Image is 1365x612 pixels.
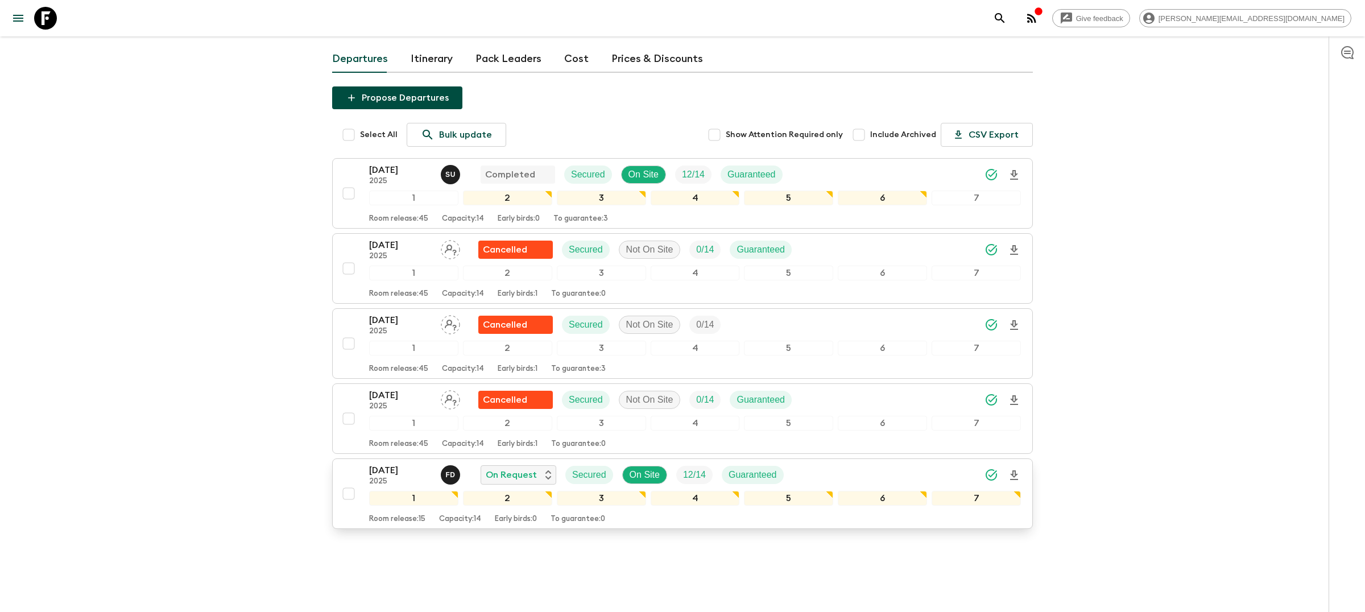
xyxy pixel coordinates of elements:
[626,393,673,407] p: Not On Site
[553,214,608,224] p: To guarantee: 3
[744,191,833,205] div: 5
[619,241,681,259] div: Not On Site
[441,319,460,328] span: Assign pack leader
[483,318,527,332] p: Cancelled
[369,163,432,177] p: [DATE]
[332,46,388,73] a: Departures
[442,290,484,299] p: Capacity: 14
[369,491,458,506] div: 1
[551,515,605,524] p: To guarantee: 0
[369,464,432,477] p: [DATE]
[486,468,537,482] p: On Request
[838,416,927,431] div: 6
[369,477,432,486] p: 2025
[495,515,537,524] p: Early birds: 0
[726,129,843,140] span: Show Attention Required only
[483,393,527,407] p: Cancelled
[562,241,610,259] div: Secured
[1070,14,1130,23] span: Give feedback
[332,86,462,109] button: Propose Departures
[463,491,552,506] div: 2
[1152,14,1351,23] span: [PERSON_NAME][EMAIL_ADDRESS][DOMAIN_NAME]
[551,290,606,299] p: To guarantee: 0
[332,233,1033,304] button: [DATE]2025Assign pack leaderFlash Pack cancellationSecuredNot On SiteTrip FillGuaranteed1234567Ro...
[651,416,740,431] div: 4
[439,128,492,142] p: Bulk update
[569,243,603,257] p: Secured
[442,440,484,449] p: Capacity: 14
[569,318,603,332] p: Secured
[571,168,605,181] p: Secured
[369,214,428,224] p: Room release: 45
[441,168,462,177] span: Sefa Uz
[572,468,606,482] p: Secured
[988,7,1011,30] button: search adventures
[369,266,458,280] div: 1
[696,318,714,332] p: 0 / 14
[1007,394,1021,407] svg: Download Onboarding
[696,243,714,257] p: 0 / 14
[557,191,646,205] div: 3
[626,318,673,332] p: Not On Site
[737,243,785,257] p: Guaranteed
[369,177,432,186] p: 2025
[551,440,606,449] p: To guarantee: 0
[985,243,998,257] svg: Synced Successfully
[369,515,425,524] p: Room release: 15
[463,416,552,431] div: 2
[696,393,714,407] p: 0 / 14
[932,266,1021,280] div: 7
[1007,243,1021,257] svg: Download Onboarding
[441,243,460,253] span: Assign pack leader
[622,466,667,484] div: On Site
[441,465,462,485] button: FD
[562,391,610,409] div: Secured
[332,158,1033,229] button: [DATE]2025Sefa UzCompletedSecuredOn SiteTrip FillGuaranteed1234567Room release:45Capacity:14Early...
[675,166,712,184] div: Trip Fill
[838,266,927,280] div: 6
[683,468,706,482] p: 12 / 14
[1007,168,1021,182] svg: Download Onboarding
[369,252,432,261] p: 2025
[651,491,740,506] div: 4
[838,341,927,355] div: 6
[932,416,1021,431] div: 7
[369,365,428,374] p: Room release: 45
[557,266,646,280] div: 3
[369,341,458,355] div: 1
[626,243,673,257] p: Not On Site
[369,416,458,431] div: 1
[551,365,606,374] p: To guarantee: 3
[369,313,432,327] p: [DATE]
[941,123,1033,147] button: CSV Export
[564,46,589,73] a: Cost
[463,341,552,355] div: 2
[1007,469,1021,482] svg: Download Onboarding
[485,168,535,181] p: Completed
[332,383,1033,454] button: [DATE]2025Assign pack leaderFlash Pack cancellationSecuredNot On SiteTrip FillGuaranteed1234567Ro...
[564,166,612,184] div: Secured
[7,7,30,30] button: menu
[498,214,540,224] p: Early birds: 0
[727,168,776,181] p: Guaranteed
[676,466,713,484] div: Trip Fill
[932,341,1021,355] div: 7
[729,468,777,482] p: Guaranteed
[369,388,432,402] p: [DATE]
[463,191,552,205] div: 2
[737,393,785,407] p: Guaranteed
[441,394,460,403] span: Assign pack leader
[621,166,666,184] div: On Site
[651,341,740,355] div: 4
[611,46,703,73] a: Prices & Discounts
[411,46,453,73] a: Itinerary
[744,266,833,280] div: 5
[838,191,927,205] div: 6
[569,393,603,407] p: Secured
[442,214,484,224] p: Capacity: 14
[445,470,455,479] p: F D
[441,469,462,478] span: Fatih Develi
[478,241,553,259] div: Flash Pack cancellation
[744,341,833,355] div: 5
[985,468,998,482] svg: Synced Successfully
